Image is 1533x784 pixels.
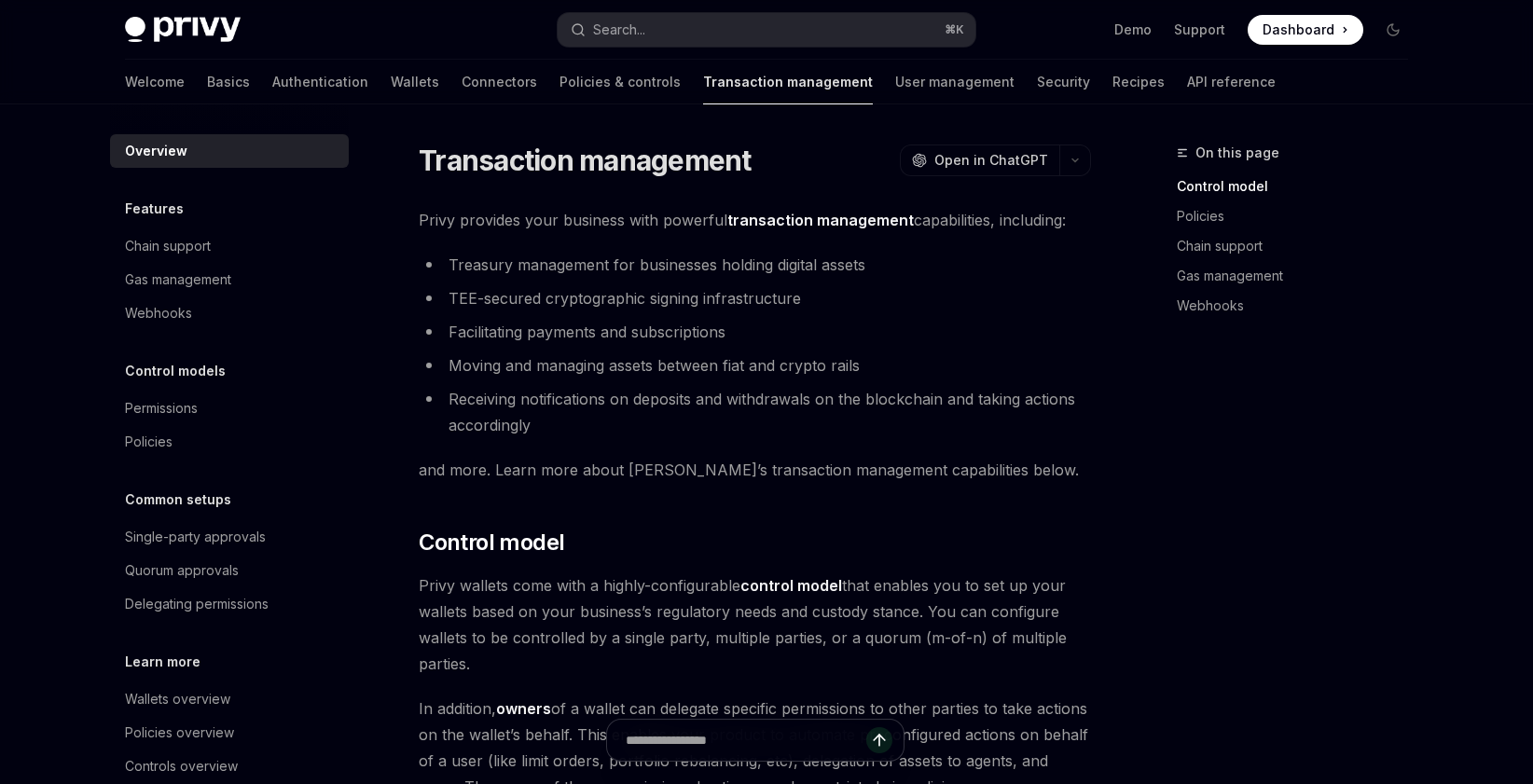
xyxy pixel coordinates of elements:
[866,727,892,753] button: Send message
[1177,172,1423,201] a: Control model
[110,134,349,168] a: Overview
[125,397,198,420] div: Permissions
[419,207,1091,233] span: Privy provides your business with powerful capabilities, including:
[727,211,914,229] strong: transaction management
[1378,15,1408,45] button: Toggle dark mode
[125,268,231,291] div: Gas management
[419,528,564,557] span: Control model
[125,140,187,162] div: Overview
[272,60,368,104] a: Authentication
[110,716,349,750] a: Policies overview
[559,60,681,104] a: Policies & controls
[125,60,185,104] a: Welcome
[1263,21,1334,39] span: Dashboard
[391,60,439,104] a: Wallets
[125,651,200,673] h5: Learn more
[496,699,551,719] a: owners
[125,593,269,615] div: Delegating permissions
[125,488,231,511] h5: Common setups
[419,319,1091,345] li: Facilitating payments and subscriptions
[593,19,645,41] div: Search...
[1177,201,1423,231] a: Policies
[110,682,349,716] a: Wallets overview
[207,60,250,104] a: Basics
[110,587,349,621] a: Delegating permissions
[419,144,752,177] h1: Transaction management
[125,526,266,548] div: Single-party approvals
[1112,60,1165,104] a: Recipes
[110,425,349,459] a: Policies
[462,60,537,104] a: Connectors
[740,576,842,595] strong: control model
[110,263,349,296] a: Gas management
[419,285,1091,311] li: TEE-secured cryptographic signing infrastructure
[558,13,975,47] button: Search...⌘K
[1195,142,1279,164] span: On this page
[125,431,173,453] div: Policies
[1114,21,1152,39] a: Demo
[1177,291,1423,321] a: Webhooks
[110,554,349,587] a: Quorum approvals
[419,386,1091,438] li: Receiving notifications on deposits and withdrawals on the blockchain and taking actions accordingly
[110,750,349,783] a: Controls overview
[419,572,1091,677] span: Privy wallets come with a highly-configurable that enables you to set up your wallets based on yo...
[1187,60,1276,104] a: API reference
[110,520,349,554] a: Single-party approvals
[895,60,1015,104] a: User management
[1248,15,1363,45] a: Dashboard
[945,22,964,37] span: ⌘ K
[110,296,349,330] a: Webhooks
[125,688,230,710] div: Wallets overview
[110,392,349,425] a: Permissions
[1177,261,1423,291] a: Gas management
[125,302,192,324] div: Webhooks
[125,17,241,43] img: dark logo
[1174,21,1225,39] a: Support
[1037,60,1090,104] a: Security
[1177,231,1423,261] a: Chain support
[125,360,226,382] h5: Control models
[419,457,1091,483] span: and more. Learn more about [PERSON_NAME]’s transaction management capabilities below.
[110,229,349,263] a: Chain support
[900,144,1059,176] button: Open in ChatGPT
[125,235,211,257] div: Chain support
[934,151,1048,170] span: Open in ChatGPT
[703,60,873,104] a: Transaction management
[125,559,239,582] div: Quorum approvals
[740,576,842,596] a: control model
[419,252,1091,278] li: Treasury management for businesses holding digital assets
[419,352,1091,378] li: Moving and managing assets between fiat and crypto rails
[125,198,184,220] h5: Features
[125,722,234,744] div: Policies overview
[125,755,238,777] div: Controls overview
